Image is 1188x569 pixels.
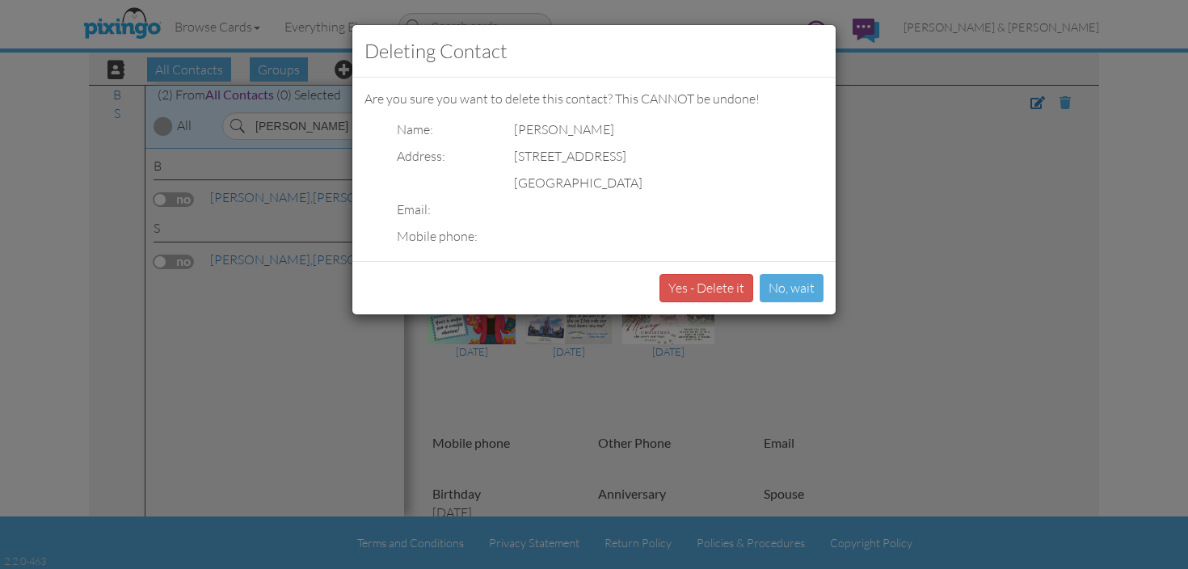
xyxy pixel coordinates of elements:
td: Name: [364,116,482,143]
td: Address: [364,143,482,170]
p: Are you sure you want to delete this contact? This CANNOT be undone! [364,90,824,108]
td: [PERSON_NAME] [482,116,647,143]
td: [STREET_ADDRESS] [482,143,647,170]
button: Yes - Delete it [659,274,753,302]
td: Mobile phone: [364,223,482,250]
td: Email: [364,196,482,223]
h3: Deleting Contact [364,37,824,65]
button: No, wait [760,274,824,302]
td: [GEOGRAPHIC_DATA] [482,170,647,196]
